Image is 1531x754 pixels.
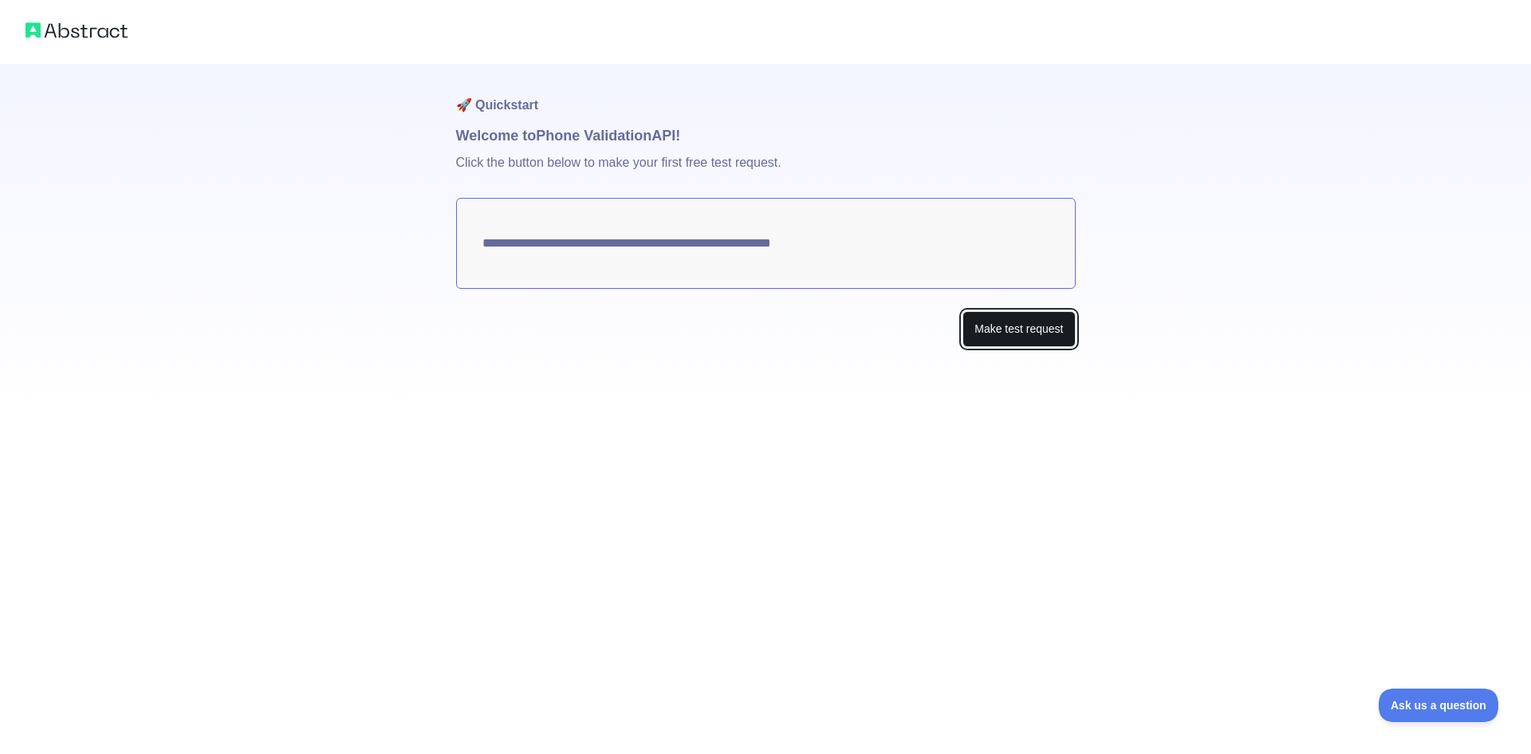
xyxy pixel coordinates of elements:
[26,19,128,41] img: Abstract logo
[962,311,1075,347] button: Make test request
[456,147,1076,198] p: Click the button below to make your first free test request.
[1379,689,1499,722] iframe: Toggle Customer Support
[456,64,1076,124] h1: 🚀 Quickstart
[456,124,1076,147] h1: Welcome to Phone Validation API!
